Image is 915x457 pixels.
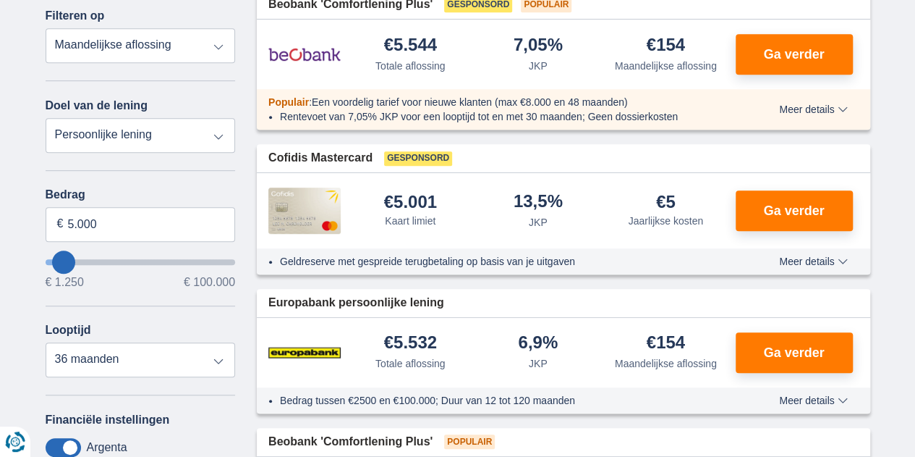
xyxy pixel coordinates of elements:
[529,215,548,230] div: JKP
[268,335,341,371] img: product.pl.alt Europabank
[384,36,437,56] div: €5.544
[514,193,563,212] div: 13,5%
[268,96,309,108] span: Populair
[444,435,495,449] span: Populair
[647,334,685,353] div: €154
[768,104,858,115] button: Meer details
[385,214,435,228] div: Kaart limiet
[312,96,628,108] span: Een voordelig tarief voor nieuwe klanten (max €8.000 en 48 maanden)
[384,193,437,211] div: €5.001
[518,334,558,353] div: 6,9%
[779,104,847,114] span: Meer details
[647,36,685,56] div: €154
[280,254,726,269] li: Geldreserve met gespreide terugbetaling op basis van je uitgaven
[763,346,824,359] span: Ga verder
[656,193,676,211] div: €5
[763,48,824,61] span: Ga verder
[57,216,64,232] span: €
[615,356,717,371] div: Maandelijkse aflossing
[779,395,847,406] span: Meer details
[629,214,704,228] div: Jaarlijkse kosten
[184,277,235,288] span: € 100.000
[268,295,444,311] span: Europabank persoonlijke lening
[268,188,341,234] img: product.pl.alt Cofidis CC
[46,277,84,288] span: € 1.250
[46,99,148,112] label: Doel van de lening
[779,256,847,267] span: Meer details
[375,356,446,371] div: Totale aflossing
[768,256,858,267] button: Meer details
[736,190,853,231] button: Ga verder
[736,34,853,75] button: Ga verder
[46,414,170,427] label: Financiële instellingen
[280,109,726,124] li: Rentevoet van 7,05% JKP voor een looptijd tot en met 30 maanden; Geen dossierkosten
[87,441,127,454] label: Argenta
[280,393,726,408] li: Bedrag tussen €2500 en €100.000; Duur van 12 tot 120 maanden
[384,334,437,353] div: €5.532
[615,59,717,73] div: Maandelijkse aflossing
[514,36,563,56] div: 7,05%
[375,59,446,73] div: Totale aflossing
[257,95,738,109] div: :
[46,324,91,337] label: Looptijd
[529,356,548,371] div: JKP
[268,434,433,450] span: Beobank 'Comfortlening Plus'
[46,188,236,201] label: Bedrag
[384,151,452,166] span: Gesponsord
[268,36,341,72] img: product.pl.alt Beobank
[736,332,853,373] button: Ga verder
[268,150,373,167] span: Cofidis Mastercard
[529,59,548,73] div: JKP
[46,259,236,265] input: wantToBorrow
[763,204,824,217] span: Ga verder
[46,9,105,22] label: Filteren op
[768,395,858,406] button: Meer details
